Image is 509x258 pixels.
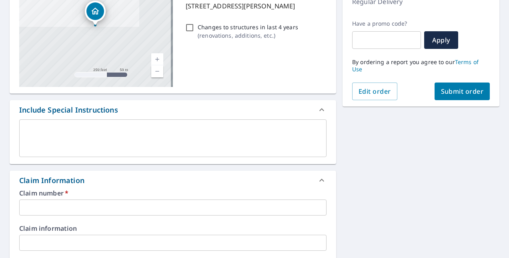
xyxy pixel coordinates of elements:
span: Edit order [359,87,391,96]
a: Current Level 17, Zoom Out [151,65,163,77]
span: Apply [431,36,452,44]
button: Edit order [352,83,397,100]
label: Claim information [19,225,327,232]
label: Claim number [19,190,327,196]
p: Changes to structures in last 4 years [198,23,298,31]
div: Include Special Instructions [10,100,336,119]
div: Dropped pin, building 1, Residential property, 3714 Partridge Cir Jonesboro, AR 72404 [85,1,106,26]
button: Submit order [435,83,490,100]
div: Include Special Instructions [19,105,118,115]
div: Claim Information [19,175,84,186]
p: By ordering a report you agree to our [352,58,490,73]
label: Have a promo code? [352,20,421,27]
p: ( renovations, additions, etc. ) [198,31,298,40]
button: Apply [424,31,458,49]
a: Current Level 17, Zoom In [151,53,163,65]
span: Submit order [441,87,484,96]
div: Claim Information [10,171,336,190]
a: Terms of Use [352,58,479,73]
p: [STREET_ADDRESS][PERSON_NAME] [186,1,323,11]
